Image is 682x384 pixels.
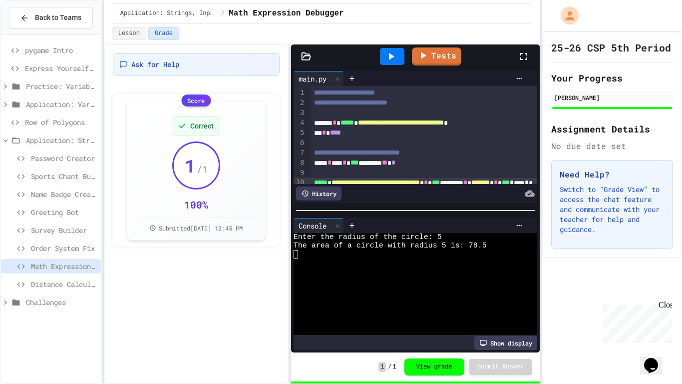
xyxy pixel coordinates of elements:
[31,153,97,163] span: Password Creator
[190,121,214,131] span: Correct
[31,207,97,217] span: Greeting Bot
[25,117,97,127] span: Row of Polygons
[26,135,97,145] span: Application: Strings, Inputs, Math
[378,362,386,372] span: 1
[640,344,672,374] iframe: chat widget
[35,12,81,23] span: Back to Teams
[294,138,306,148] div: 6
[9,7,93,28] button: Back to Teams
[26,99,97,109] span: Application: Variables/Print
[294,168,306,178] div: 9
[185,155,196,175] span: 1
[294,220,332,231] div: Console
[26,81,97,91] span: Practice: Variables/Print
[294,177,306,197] div: 10
[560,184,665,234] p: Switch to "Grade View" to access the chat feature and communicate with your teacher for help and ...
[25,63,97,73] span: Express Yourself in Python!
[550,4,581,27] div: My Account
[31,225,97,235] span: Survey Builder
[294,118,306,128] div: 4
[120,9,217,17] span: Application: Strings, Inputs, Math
[551,71,673,85] h2: Your Progress
[181,94,211,106] div: Score
[551,140,673,152] div: No due date set
[112,27,146,40] button: Lesson
[25,45,97,55] span: pygame Intro
[294,128,306,138] div: 5
[296,186,341,200] div: History
[31,279,97,289] span: Distance Calculator
[412,47,461,65] a: Tests
[404,358,464,375] button: View grade
[294,158,306,168] div: 8
[131,59,179,69] span: Ask for Help
[221,9,225,17] span: /
[294,233,442,241] span: Enter the radius of the circle: 5
[31,261,97,271] span: Math Expression Debugger
[560,168,665,180] h3: Need Help?
[474,336,537,350] div: Show display
[294,88,306,98] div: 1
[294,108,306,118] div: 3
[197,162,208,176] span: / 1
[294,148,306,158] div: 7
[294,218,344,233] div: Console
[551,122,673,136] h2: Assignment Details
[294,98,306,108] div: 2
[388,363,391,371] span: /
[4,4,69,63] div: Chat with us now!Close
[26,297,97,307] span: Challenges
[392,363,396,371] span: 1
[31,189,97,199] span: Name Badge Creator
[148,27,179,40] button: Grade
[477,363,524,371] span: Submit Answer
[184,197,208,211] div: 100 %
[294,73,332,84] div: main.py
[554,93,670,102] div: [PERSON_NAME]
[599,300,672,343] iframe: chat widget
[31,243,97,253] span: Order System Fix
[469,359,532,375] button: Submit Answer
[294,71,344,86] div: main.py
[159,224,243,232] span: Submitted [DATE] 12:45 PM
[551,40,671,54] h1: 25-26 CSP 5th Period
[294,241,487,250] span: The area of a circle with radius 5 is: 78.5
[229,7,343,19] span: Math Expression Debugger
[31,171,97,181] span: Sports Chant Builder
